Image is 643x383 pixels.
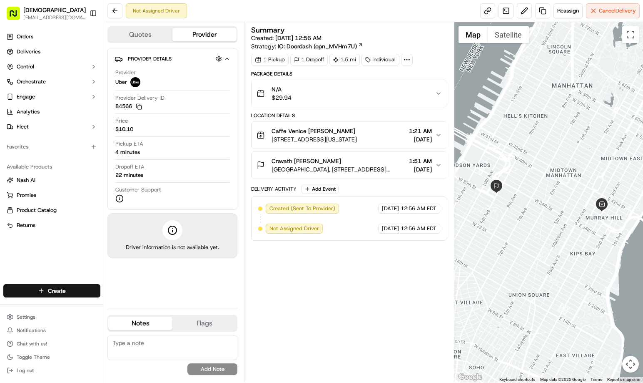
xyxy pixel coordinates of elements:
button: Orchestrate [3,75,100,88]
button: Returns [3,219,100,232]
span: Caffe Venice [PERSON_NAME] [272,127,355,135]
a: 💻API Documentation [67,118,137,133]
button: 84566 [115,103,142,110]
button: Show satellite imagery [488,26,529,43]
span: Cravath [PERSON_NAME] [272,157,341,165]
span: Promise [17,191,36,199]
span: Orchestrate [17,78,46,86]
span: Created (Sent To Provider) [269,205,335,212]
button: Cravath [PERSON_NAME][GEOGRAPHIC_DATA], [STREET_ADDRESS][US_STATE]1:51 AM[DATE] [252,152,447,179]
a: 📗Knowledge Base [5,118,67,133]
span: Notifications [17,327,46,334]
span: Created: [251,34,321,42]
span: Settings [17,314,35,320]
span: Provider [115,69,136,76]
span: [DATE] [409,135,432,144]
div: Start new chat [28,80,137,88]
span: [DATE] [382,205,399,212]
span: Uber [115,78,127,86]
button: Quotes [108,28,172,41]
span: Create [48,287,66,295]
span: $10.10 [115,126,133,133]
a: Deliveries [3,45,100,58]
span: N/A [272,85,292,93]
button: Provider Details [115,52,230,66]
span: Driver information is not available yet. [126,244,219,251]
span: [DATE] [382,225,399,232]
button: Settings [3,311,100,323]
button: Promise [3,189,100,202]
span: 1:51 AM [409,157,432,165]
button: Product Catalog [3,204,100,217]
span: Product Catalog [17,207,57,214]
button: Start new chat [142,82,152,92]
a: Orders [3,30,100,43]
button: Caffe Venice [PERSON_NAME][STREET_ADDRESS][US_STATE]1:21 AM[DATE] [252,122,447,149]
span: API Documentation [79,121,134,129]
a: Nash AI [7,176,97,184]
a: Returns [7,222,97,229]
button: Engage [3,90,100,103]
img: Google [456,372,484,383]
span: Deliveries [17,48,40,55]
button: Toggle fullscreen view [622,26,639,43]
button: Reassign [553,3,583,18]
div: 22 minutes [115,171,143,179]
span: Pickup ETA [115,140,143,148]
div: We're available if you need us! [28,88,105,95]
span: Reassign [557,7,579,15]
span: Engage [17,93,35,101]
span: Log out [17,367,34,374]
div: Delivery Activity [251,186,297,192]
button: Toggle Theme [3,351,100,363]
span: Analytics [17,108,40,116]
span: Knowledge Base [17,121,64,129]
span: Price [115,117,128,125]
div: Favorites [3,140,100,154]
a: Report a map error [607,377,641,382]
span: Customer Support [115,186,161,194]
div: 💻 [70,122,77,129]
div: 4 minutes [115,149,140,156]
h3: Summary [251,26,285,34]
span: 12:56 AM EDT [401,205,436,212]
span: IO: Doordash (opn_MVHm7U) [278,42,357,50]
span: 1:21 AM [409,127,432,135]
img: Nash [8,8,25,25]
button: Provider [172,28,237,41]
button: Fleet [3,120,100,134]
button: Log out [3,365,100,376]
span: Nash AI [17,176,35,184]
p: Welcome 👋 [8,33,152,47]
input: Got a question? Start typing here... [22,54,150,63]
button: Chat with us! [3,338,100,350]
span: [GEOGRAPHIC_DATA], [STREET_ADDRESS][US_STATE] [272,165,406,174]
div: 1 Pickup [251,54,289,66]
button: CancelDelivery [586,3,640,18]
button: Notes [108,317,172,330]
a: Product Catalog [7,207,97,214]
span: Fleet [17,123,29,131]
button: [DEMOGRAPHIC_DATA][EMAIL_ADDRESS][DOMAIN_NAME] [3,3,86,23]
span: Control [17,63,34,71]
a: Powered byPylon [59,141,101,148]
span: [DATE] 12:56 AM [275,34,321,42]
div: Package Details [251,71,447,77]
span: Provider Details [128,55,172,62]
span: Cancel Delivery [599,7,636,15]
button: N/A$29.94 [252,80,447,107]
span: [EMAIL_ADDRESS][DOMAIN_NAME] [23,14,86,21]
a: IO: Doordash (opn_MVHm7U) [278,42,363,50]
button: Notifications [3,325,100,336]
a: Analytics [3,105,100,118]
span: Returns [17,222,35,229]
button: Nash AI [3,174,100,187]
span: Provider Delivery ID [115,94,164,102]
button: [DEMOGRAPHIC_DATA] [23,6,86,14]
button: Add Event [302,184,339,194]
div: 📗 [8,122,15,129]
button: Keyboard shortcuts [499,377,535,383]
span: $29.94 [272,93,292,102]
button: Control [3,60,100,73]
